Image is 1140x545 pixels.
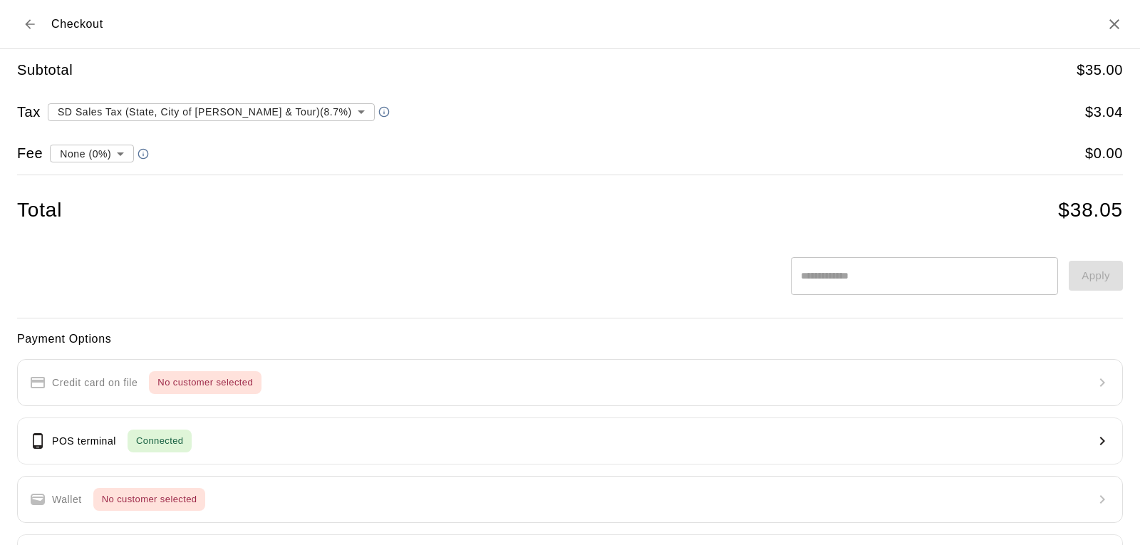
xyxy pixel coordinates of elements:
[52,434,116,449] p: POS terminal
[17,11,103,37] div: Checkout
[1058,198,1123,223] h4: $ 38.05
[17,103,41,122] h5: Tax
[128,433,192,450] span: Connected
[1077,61,1123,80] h5: $ 35.00
[1085,103,1123,122] h5: $ 3.04
[17,144,43,163] h5: Fee
[48,98,375,125] div: SD Sales Tax (State, City of [PERSON_NAME] & Tour) ( 8.7 %)
[1085,144,1123,163] h5: $ 0.00
[17,330,1123,348] h6: Payment Options
[17,11,43,37] button: Back to cart
[17,198,62,223] h4: Total
[17,61,73,80] h5: Subtotal
[50,140,134,167] div: None (0%)
[17,417,1123,464] button: POS terminalConnected
[1106,16,1123,33] button: Close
